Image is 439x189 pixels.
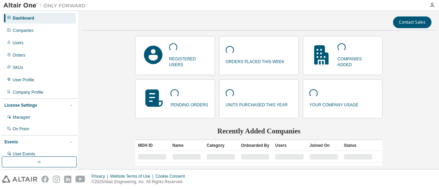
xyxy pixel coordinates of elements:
img: facebook.svg [41,176,49,183]
div: Dashboard [13,15,34,21]
div: Status [344,140,372,151]
div: Companies [13,28,34,33]
div: Privacy [92,174,110,179]
div: User Profile [13,77,34,83]
img: youtube.svg [75,176,85,183]
div: Users [13,40,23,46]
div: License Settings [4,103,37,108]
div: User Events [13,151,35,157]
div: Company Profile [13,90,43,95]
h2: Recently Added Companies [135,127,382,135]
div: Onboarded By [241,140,270,151]
div: MDH ID [138,140,167,151]
div: Users [275,140,304,151]
img: linkedin.svg [64,176,71,183]
img: instagram.svg [53,176,60,183]
button: Contact Sales [393,16,431,28]
p: units purchased this year [226,100,288,108]
div: Cookie Consent [155,174,189,179]
img: altair_logo.svg [2,176,37,183]
div: Events [4,139,18,145]
p: © 2025 Altair Engineering, Inc. All Rights Reserved. [92,179,189,185]
div: SKUs [13,65,23,70]
img: Altair One [3,2,89,9]
div: Orders [13,52,25,58]
p: companies added [337,54,376,68]
div: Joined On [309,140,338,151]
div: Managed [13,115,30,120]
div: Name [172,140,201,151]
div: Website Terms of Use [110,174,155,179]
p: pending orders [170,100,208,108]
p: your company usage [309,100,358,108]
p: orders placed this week [226,57,285,65]
div: On Prem [13,126,29,132]
p: registered users [169,54,209,68]
div: Category [206,140,235,151]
